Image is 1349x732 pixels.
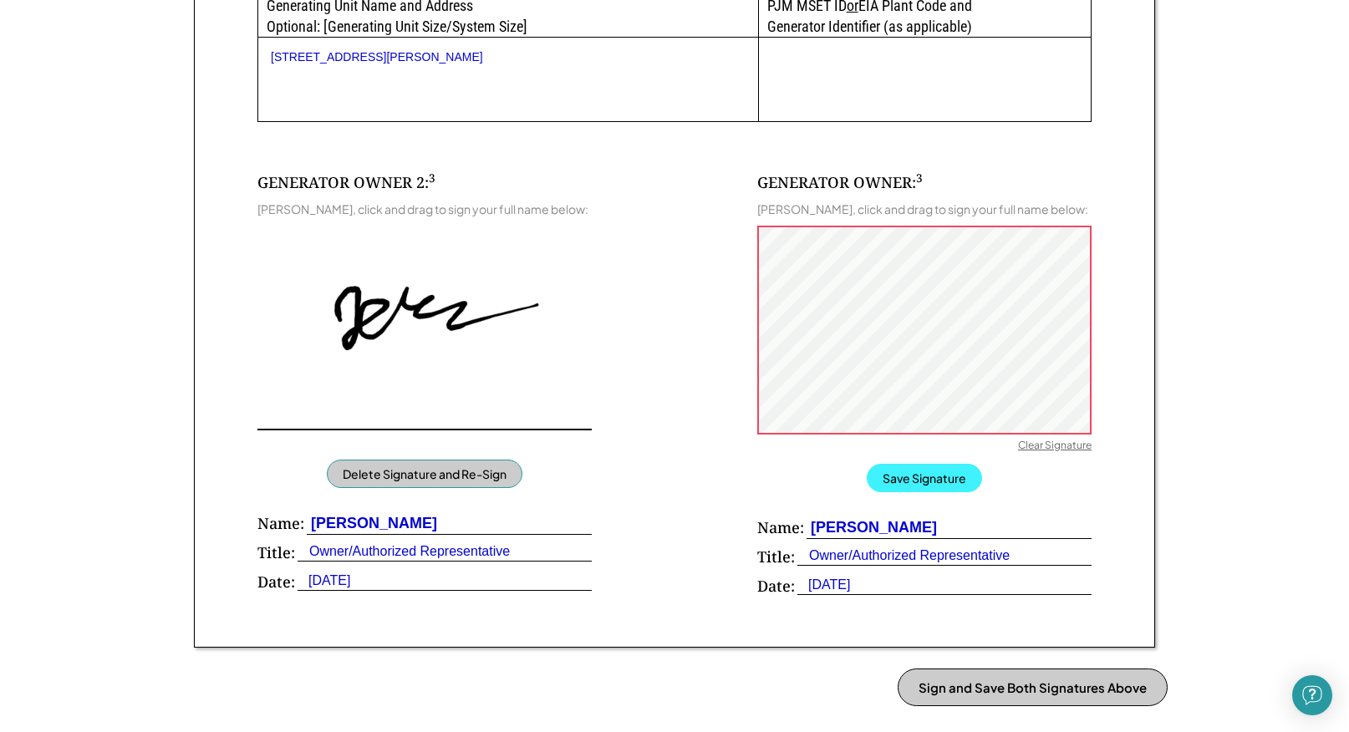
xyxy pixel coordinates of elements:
div: Title: [257,542,295,563]
div: Open Intercom Messenger [1292,675,1332,715]
button: Sign and Save Both Signatures Above [898,668,1168,706]
div: Name: [257,513,304,534]
button: Delete Signature and Re-Sign [327,460,522,488]
div: Date: [757,576,795,597]
button: Save Signature [867,464,982,492]
div: [PERSON_NAME] [307,513,437,534]
div: Title: [757,546,795,567]
div: GENERATOR OWNER: [757,172,923,193]
sup: 3 [429,170,435,186]
div: [PERSON_NAME] [807,517,937,538]
div: [DATE] [298,572,350,590]
div: [DATE] [797,576,850,594]
div: [STREET_ADDRESS][PERSON_NAME] [271,50,746,64]
div: Date: [257,572,295,592]
sup: 3 [916,170,923,186]
div: Name: [757,517,804,538]
div: Owner/Authorized Representative [298,542,510,561]
div: Owner/Authorized Representative [797,546,1010,565]
div: [PERSON_NAME], click and drag to sign your full name below: [257,201,588,216]
img: signaturePad-1760042395184.png [257,221,592,429]
div: Clear Signature [1018,439,1092,455]
div: GENERATOR OWNER 2: [257,172,435,193]
div: [PERSON_NAME], click and drag to sign your full name below: [757,201,1088,216]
